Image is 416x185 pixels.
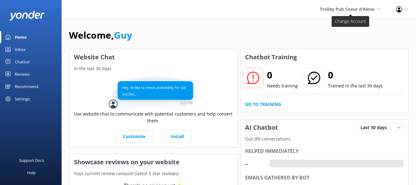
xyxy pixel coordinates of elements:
[328,82,383,89] p: Trained in the last 30 days
[15,93,30,105] div: Settings
[267,68,298,82] h2: 0
[69,154,237,170] h3: Showcase reviews on your website
[27,166,36,179] div: Help
[19,154,44,166] div: Support Docs
[245,174,404,182] div: Emails gathered by bot
[15,80,38,93] div: Recommend
[109,77,198,110] img: conversation...
[114,29,132,41] a: Guy
[69,28,132,43] h1: Welcome,
[69,49,237,65] h3: Website Chat
[15,43,26,56] div: Inbox
[245,101,281,108] a: Go to Training
[245,147,404,155] div: Helped immediately
[320,6,374,12] span: Trolley Pub Coeur d'Alene
[240,136,409,142] p: Out of 0 conversations
[69,65,237,72] p: In the last 30 days
[245,156,264,171] div: -
[240,120,283,136] h3: AI Chatbot
[15,56,30,68] div: Chatbot
[240,49,301,65] h3: Chatbot Training
[15,31,27,43] div: Home
[115,130,153,143] a: Customize
[9,11,45,21] img: yonder-white-logo.png
[163,130,192,143] a: Install
[270,160,274,168] div: -
[361,124,390,131] span: Last 30 days
[74,111,233,124] p: Use website chat to communicate with potential customers and help convert them.
[69,170,237,177] p: Your current review carousel (latest 5 star reviews)
[267,82,298,89] p: Needs training
[15,68,30,80] div: Reviews
[328,68,383,82] h2: 0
